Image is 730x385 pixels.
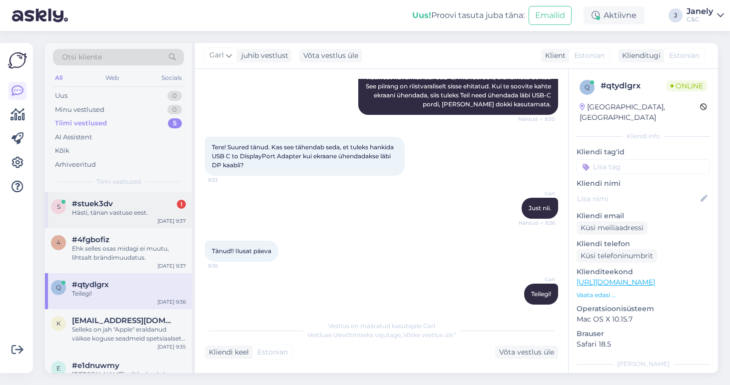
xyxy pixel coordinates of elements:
button: Emailid [529,6,572,25]
span: #4fgbofiz [72,235,109,244]
div: [DATE] 9:35 [157,343,186,351]
div: Klienditugi [618,50,661,61]
div: Web [103,71,121,84]
div: Hästi, tänan vastuse eest. [72,208,186,217]
span: Nähtud ✓ 9:30 [518,115,555,123]
div: juhib vestlust [237,50,288,61]
span: 9:33 [208,176,245,184]
div: Socials [159,71,184,84]
span: 9:36 [518,305,555,313]
span: 9:36 [208,262,245,270]
div: AI Assistent [55,132,92,142]
div: Ehk selles osas midagi ei muutu, lihtsalt brändimuudatus. [72,244,186,262]
span: e [56,365,60,372]
img: Askly Logo [8,51,27,70]
div: Küsi telefoninumbrit [577,249,657,263]
span: q [585,83,590,91]
div: Proovi tasuta juba täna: [412,9,525,21]
div: Kliendi keel [205,347,249,358]
span: Vestluse ülevõtmiseks vajutage [307,331,456,339]
span: 4 [56,239,60,246]
input: Lisa nimi [577,193,699,204]
span: q [56,284,61,291]
div: J [669,8,683,22]
input: Lisa tag [577,159,710,174]
div: [DATE] 9:37 [157,217,186,225]
div: Klient [541,50,566,61]
p: Kliendi telefon [577,239,710,249]
p: Operatsioonisüsteem [577,304,710,314]
div: C&C [687,15,713,23]
span: #e1dnuwmy [72,361,119,370]
span: Just nii. [529,204,551,212]
div: [DATE] 9:37 [157,262,186,270]
div: [PERSON_NAME], võtke heaks! [72,370,186,379]
div: 1 [177,200,186,209]
span: Estonian [574,50,605,61]
div: Tiimi vestlused [55,118,107,128]
p: Kliendi nimi [577,178,710,189]
span: Estonian [669,50,700,61]
div: # qtydlgrx [601,80,667,92]
i: „Võtke vestlus üle” [401,331,456,339]
p: Safari 18.5 [577,339,710,350]
span: Tere! MacBook Air (M1–M4) toetab ainult ühte välise ekraani natiivset kuvamist läbi USB-C/Thunder... [366,64,553,108]
span: #qtydlgrx [72,280,109,289]
div: Võta vestlus üle [495,346,558,359]
div: [DATE] 9:36 [157,298,186,306]
span: Teilegi! [531,290,551,298]
div: Uus [55,91,67,101]
div: All [53,71,64,84]
span: Online [667,80,707,91]
span: Garl [518,276,555,283]
span: Garl [518,190,555,197]
span: s [57,203,60,210]
div: 0 [167,91,182,101]
div: Teilegi! [72,289,186,298]
p: Mac OS X 10.15.7 [577,314,710,325]
div: Võta vestlus üle [299,49,362,62]
p: Klienditeekond [577,267,710,277]
span: Vestlus on määratud kasutajale Garl [328,322,435,330]
span: Otsi kliente [62,52,102,62]
div: Aktiivne [584,6,645,24]
span: Tere! Suured tänud. Kas see tähendab seda, et tuleks hankida USB C to DisplayPort Adapter kui ekr... [212,143,395,169]
div: Kliendi info [577,132,710,141]
span: Estonian [257,347,288,358]
div: Küsi meiliaadressi [577,221,648,235]
p: Kliendi email [577,211,710,221]
p: Brauser [577,329,710,339]
a: [URL][DOMAIN_NAME] [577,278,655,287]
span: Nähtud ✓ 9:36 [518,219,555,227]
div: Minu vestlused [55,105,104,115]
div: [GEOGRAPHIC_DATA], [GEOGRAPHIC_DATA] [580,102,700,123]
div: 5 [168,118,182,128]
div: Janely [687,7,713,15]
div: Selleks on jah "Apple" eraldanud väikse koguse seadmeid spetsiaalset selleks launchiks ega mõjuta... [72,325,186,343]
div: [PERSON_NAME] [577,360,710,369]
span: Garl [209,50,224,61]
div: Kõik [55,146,69,156]
b: Uus! [412,10,431,20]
div: 0 [167,105,182,115]
p: Kliendi tag'id [577,147,710,157]
a: JanelyC&C [687,7,724,23]
span: Tänud!! Ilusat päeva [212,247,271,255]
div: Arhiveeritud [55,160,96,170]
span: K [56,320,61,327]
span: Kaur@bentte.com [72,316,176,325]
p: Vaata edasi ... [577,291,710,300]
span: Tiimi vestlused [96,177,141,186]
span: #stuek3dv [72,199,113,208]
